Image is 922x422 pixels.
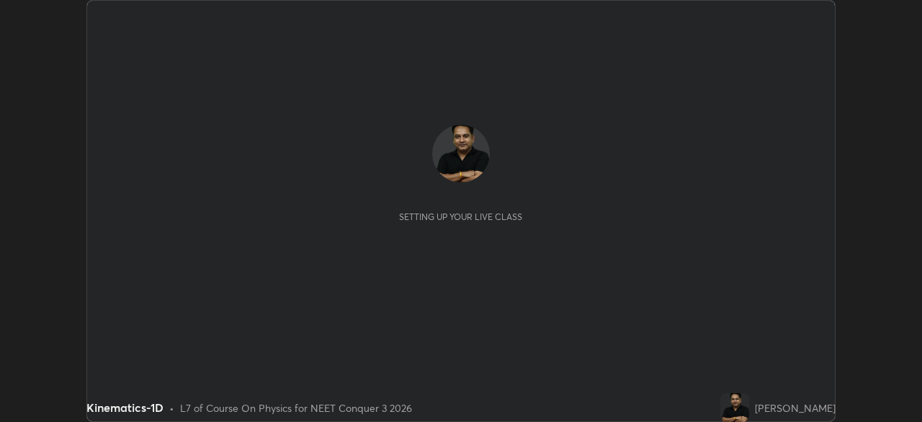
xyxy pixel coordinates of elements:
[169,400,174,416] div: •
[399,211,522,222] div: Setting up your live class
[180,400,412,416] div: L7 of Course On Physics for NEET Conquer 3 2026
[86,399,164,416] div: Kinematics-1D
[432,125,490,183] img: 866aaf4fe3684a94a3c50856bc9fb742.png
[720,393,749,422] img: 866aaf4fe3684a94a3c50856bc9fb742.png
[755,400,836,416] div: [PERSON_NAME]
